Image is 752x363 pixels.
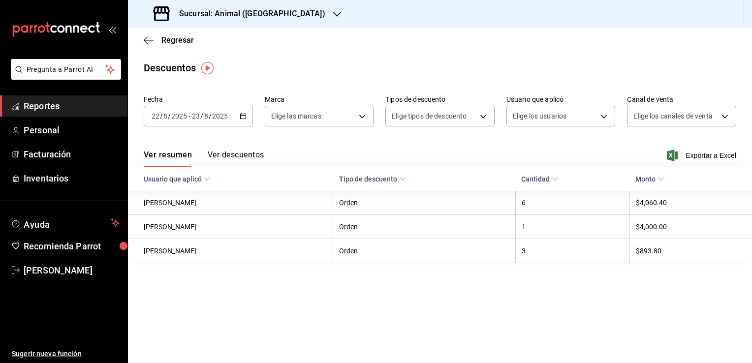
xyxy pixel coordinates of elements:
[669,150,736,161] button: Exportar a Excel
[208,150,264,167] button: Ver descuentos
[392,111,467,121] span: Elige tipos de descuento
[128,191,333,215] th: [PERSON_NAME]
[521,175,559,183] span: Cantidad
[333,215,516,239] th: Orden
[265,96,374,103] label: Marca
[160,112,163,120] span: /
[144,175,211,183] span: Usuario que aplicó
[209,112,212,120] span: /
[27,64,106,75] span: Pregunta a Parrot AI
[11,59,121,80] button: Pregunta a Parrot AI
[339,175,406,183] span: Tipo de descuento
[191,112,200,120] input: --
[200,112,203,120] span: /
[7,71,121,82] a: Pregunta a Parrot AI
[24,172,120,185] span: Inventarios
[151,112,160,120] input: --
[12,349,120,359] span: Sugerir nueva función
[627,96,736,103] label: Canal de venta
[212,112,228,120] input: ----
[629,191,752,215] th: $4,060.40
[128,215,333,239] th: [PERSON_NAME]
[144,150,192,167] button: Ver resumen
[24,148,120,161] span: Facturación
[204,112,209,120] input: --
[635,175,664,183] span: Monto
[128,239,333,263] th: [PERSON_NAME]
[24,240,120,253] span: Recomienda Parrot
[629,239,752,263] th: $893.80
[24,217,107,229] span: Ayuda
[515,215,629,239] th: 1
[144,150,264,167] div: navigation tabs
[171,8,325,20] h3: Sucursal: Animal ([GEOGRAPHIC_DATA])
[333,239,516,263] th: Orden
[24,264,120,277] span: [PERSON_NAME]
[161,35,194,45] span: Regresar
[629,215,752,239] th: $4,000.00
[271,111,321,121] span: Elige las marcas
[24,123,120,137] span: Personal
[506,96,616,103] label: Usuario que aplicó
[188,112,190,120] span: -
[108,26,116,33] button: open_drawer_menu
[385,96,495,103] label: Tipos de descuento
[163,112,168,120] input: --
[144,60,196,75] div: Descuentos
[633,111,712,121] span: Elige los canales de venta
[333,191,516,215] th: Orden
[24,99,120,113] span: Reportes
[144,96,253,103] label: Fecha
[171,112,188,120] input: ----
[513,111,566,121] span: Elige los usuarios
[515,239,629,263] th: 3
[168,112,171,120] span: /
[515,191,629,215] th: 6
[201,62,214,74] img: Tooltip marker
[144,35,194,45] button: Regresar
